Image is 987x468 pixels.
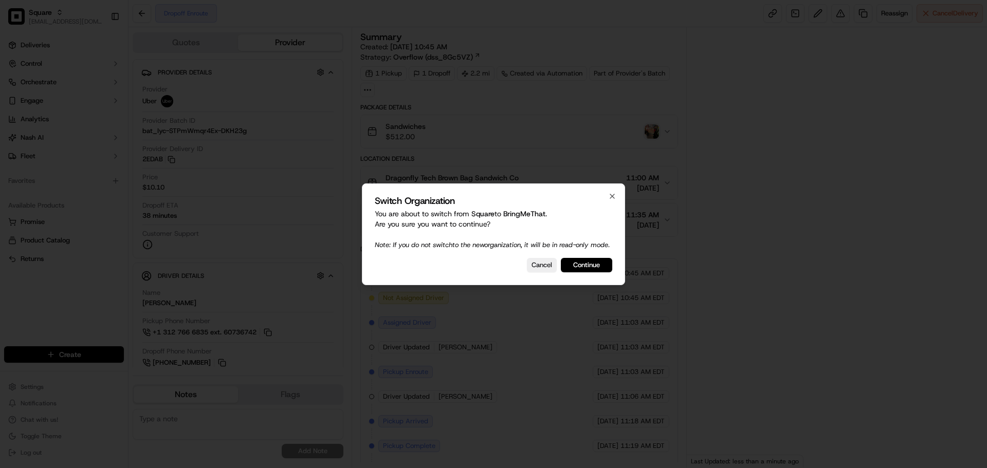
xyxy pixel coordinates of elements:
button: Continue [561,258,612,272]
span: BringMeThat [503,209,545,218]
p: You are about to switch from to . Are you sure you want to continue? [375,209,612,250]
button: Cancel [527,258,557,272]
h2: Switch Organization [375,196,612,205]
span: Square [471,209,495,218]
span: Note: If you do not switch to the new organization, it will be in read-only mode. [375,240,610,249]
